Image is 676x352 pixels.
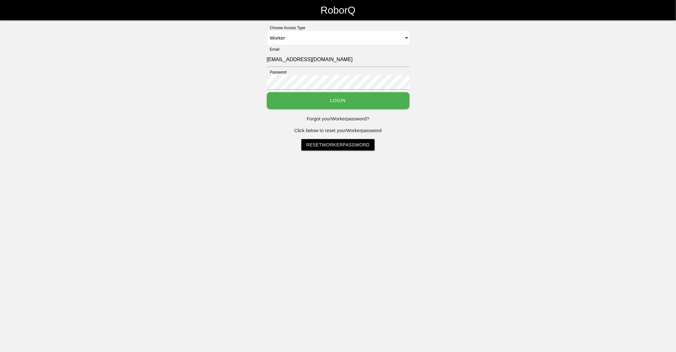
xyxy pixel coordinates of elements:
a: ResetWorkerPassword [301,139,375,150]
label: Email [267,47,280,52]
label: Password [267,69,287,75]
label: Choose Access Type [267,25,306,31]
p: Forgot your Worker password? [267,115,409,123]
button: Login [267,92,409,109]
p: Click below to reset your Worker password [267,127,409,134]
